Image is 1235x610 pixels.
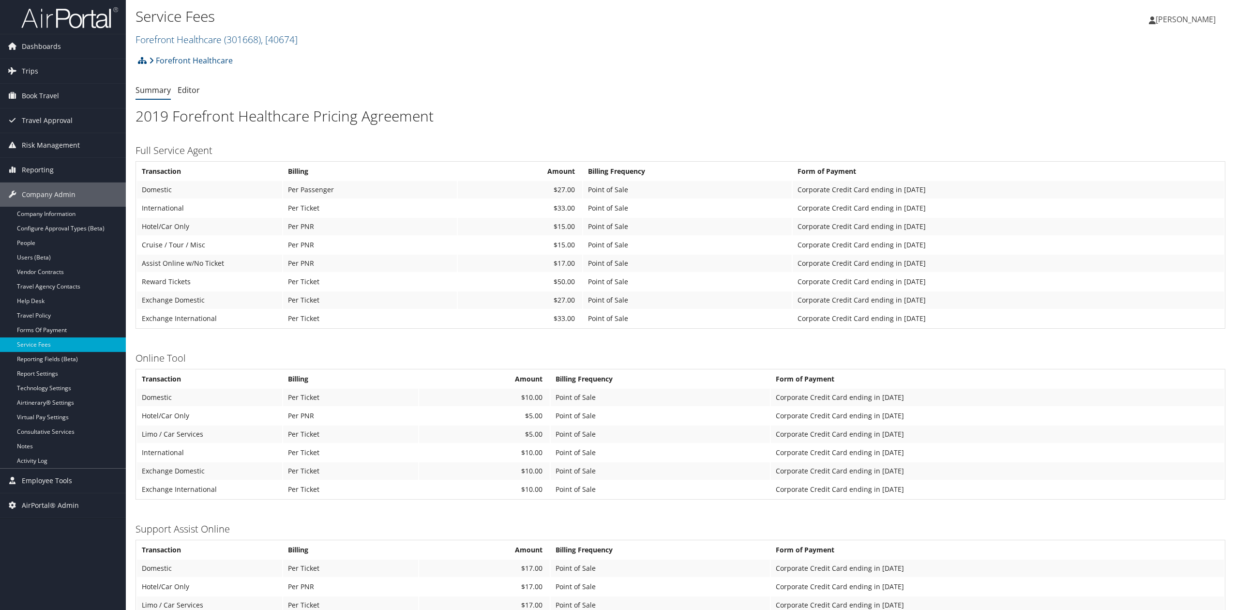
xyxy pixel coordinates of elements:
td: Exchange International [137,310,282,327]
td: Corporate Credit Card ending in [DATE] [793,255,1224,272]
td: Point of Sale [583,273,792,290]
td: $5.00 [419,426,549,443]
td: Point of Sale [583,218,792,235]
h1: 2019 Forefront Healthcare Pricing Agreement [136,106,1225,126]
th: Billing Frequency [551,541,770,559]
td: $17.00 [458,255,582,272]
td: Corporate Credit Card ending in [DATE] [771,444,1224,461]
td: $15.00 [458,218,582,235]
h1: Service Fees [136,6,862,27]
td: Point of Sale [551,407,770,425]
td: Per Ticket [283,310,457,327]
td: Corporate Credit Card ending in [DATE] [771,407,1224,425]
h3: Online Tool [136,351,1225,365]
td: Hotel/Car Only [137,578,282,595]
td: Hotel/Car Only [137,218,282,235]
td: $33.00 [458,199,582,217]
td: Per Ticket [283,426,418,443]
td: Point of Sale [551,560,770,577]
td: Point of Sale [551,462,770,480]
td: Per Ticket [283,389,418,406]
td: Point of Sale [551,389,770,406]
td: $17.00 [419,578,549,595]
td: Limo / Car Services [137,426,282,443]
td: $10.00 [419,444,549,461]
td: Corporate Credit Card ending in [DATE] [771,389,1224,406]
td: International [137,444,282,461]
td: Exchange Domestic [137,462,282,480]
td: $10.00 [419,389,549,406]
td: Corporate Credit Card ending in [DATE] [771,578,1224,595]
td: Per PNR [283,578,418,595]
td: Corporate Credit Card ending in [DATE] [793,181,1224,198]
td: Exchange International [137,481,282,498]
th: Transaction [137,541,282,559]
td: Corporate Credit Card ending in [DATE] [793,236,1224,254]
td: Per PNR [283,255,457,272]
td: $27.00 [458,181,582,198]
td: Corporate Credit Card ending in [DATE] [793,310,1224,327]
span: Employee Tools [22,469,72,493]
td: $33.00 [458,310,582,327]
td: $5.00 [419,407,549,425]
th: Billing Frequency [551,370,770,388]
td: Assist Online w/No Ticket [137,255,282,272]
span: Company Admin [22,183,75,207]
td: Corporate Credit Card ending in [DATE] [793,199,1224,217]
th: Transaction [137,163,282,180]
td: Point of Sale [583,199,792,217]
td: Point of Sale [583,181,792,198]
td: $10.00 [419,481,549,498]
td: Point of Sale [551,444,770,461]
th: Amount [419,370,549,388]
img: airportal-logo.png [21,6,118,29]
td: Corporate Credit Card ending in [DATE] [771,481,1224,498]
td: Per Ticket [283,273,457,290]
span: , [ 40674 ] [261,33,298,46]
td: Per Ticket [283,462,418,480]
td: Corporate Credit Card ending in [DATE] [771,560,1224,577]
th: Billing Frequency [583,163,792,180]
td: Domestic [137,389,282,406]
th: Transaction [137,370,282,388]
td: Per PNR [283,407,418,425]
td: Per Ticket [283,560,418,577]
th: Billing [283,163,457,180]
td: $27.00 [458,291,582,309]
a: Editor [178,85,200,95]
td: Cruise / Tour / Misc [137,236,282,254]
th: Billing [283,541,418,559]
td: Point of Sale [583,310,792,327]
a: Forefront Healthcare [136,33,298,46]
th: Billing [283,370,418,388]
td: Per Ticket [283,481,418,498]
td: Point of Sale [583,255,792,272]
td: $10.00 [419,462,549,480]
td: Corporate Credit Card ending in [DATE] [771,462,1224,480]
span: Reporting [22,158,54,182]
span: Dashboards [22,34,61,59]
span: [PERSON_NAME] [1156,14,1216,25]
td: Hotel/Car Only [137,407,282,425]
a: Forefront Healthcare [149,51,233,70]
td: Per PNR [283,218,457,235]
td: $17.00 [419,560,549,577]
td: Per PNR [283,236,457,254]
td: Reward Tickets [137,273,282,290]
td: International [137,199,282,217]
td: Point of Sale [583,236,792,254]
td: Per Ticket [283,444,418,461]
th: Form of Payment [771,541,1224,559]
td: Point of Sale [583,291,792,309]
th: Amount [458,163,582,180]
td: Exchange Domestic [137,291,282,309]
span: Book Travel [22,84,59,108]
span: Risk Management [22,133,80,157]
td: Point of Sale [551,426,770,443]
td: Corporate Credit Card ending in [DATE] [793,291,1224,309]
th: Form of Payment [793,163,1224,180]
a: Summary [136,85,171,95]
td: $15.00 [458,236,582,254]
td: Point of Sale [551,481,770,498]
td: Point of Sale [551,578,770,595]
